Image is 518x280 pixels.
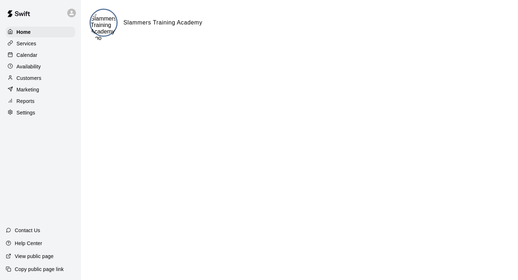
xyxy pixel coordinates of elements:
p: Availability [17,63,41,70]
a: Calendar [6,50,75,60]
a: Reports [6,96,75,107]
p: Services [17,40,36,47]
p: Home [17,28,31,36]
a: Availability [6,61,75,72]
img: Slammers Training Academy logo [91,10,117,41]
a: Settings [6,107,75,118]
p: Settings [17,109,35,116]
p: Calendar [17,51,37,59]
p: Reports [17,98,35,105]
p: Copy public page link [15,266,64,273]
p: Marketing [17,86,39,93]
p: Contact Us [15,227,40,234]
a: Marketing [6,84,75,95]
p: View public page [15,253,54,260]
a: Customers [6,73,75,83]
h6: Slammers Training Academy [123,18,203,27]
p: Customers [17,74,41,82]
a: Services [6,38,75,49]
a: Home [6,27,75,37]
p: Help Center [15,240,42,247]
